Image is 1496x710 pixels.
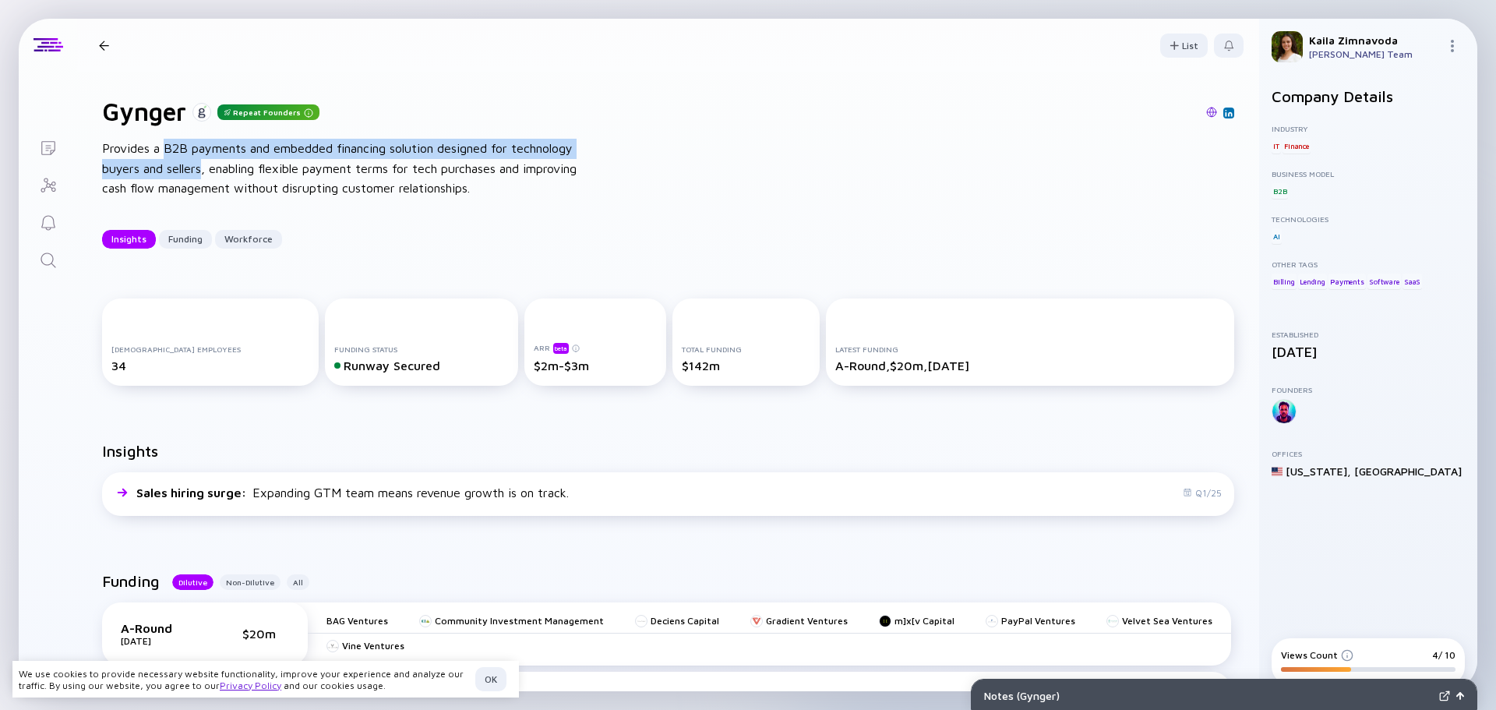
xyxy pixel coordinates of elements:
[19,668,469,691] div: We use cookies to provide necessary website functionality, improve your experience and analyze ou...
[1272,274,1297,289] div: Billing
[121,621,199,635] div: A-Round
[342,640,404,652] div: Vine Ventures
[835,359,1225,373] div: A-Round, $20m, [DATE]
[19,240,77,277] a: Search
[635,615,719,627] a: Deciens Capital
[102,572,160,590] h2: Funding
[1272,449,1465,458] div: Offices
[835,344,1225,354] div: Latest Funding
[102,442,158,460] h2: Insights
[159,230,212,249] button: Funding
[1402,274,1422,289] div: SaaS
[102,97,186,126] h1: Gynger
[1446,40,1459,52] img: Menu
[1456,692,1464,700] img: Open Notes
[217,104,319,120] div: Repeat Founders
[894,615,954,627] div: m]x[v Capital
[750,615,848,627] a: Gradient Ventures
[1272,466,1283,477] img: United States Flag
[1183,487,1222,499] div: Q1/25
[1272,169,1465,178] div: Business Model
[172,574,213,590] button: Dilutive
[159,227,212,251] div: Funding
[1281,649,1353,661] div: Views Count
[326,640,404,652] a: Vine Ventures
[121,635,199,647] div: [DATE]
[215,227,282,251] div: Workforce
[136,486,249,500] span: Sales hiring surge :
[326,615,388,627] a: BAG Ventures
[1272,344,1465,360] div: [DATE]
[102,139,601,199] div: Provides a B2B payments and embedded financing solution designed for technology buyers and seller...
[1272,385,1465,394] div: Founders
[136,486,569,500] div: Expanding GTM team means revenue growth is on track.
[1439,691,1450,701] img: Expand Notes
[1286,465,1351,478] div: [US_STATE] ,
[534,342,658,354] div: ARR
[1272,183,1288,199] div: B2B
[220,680,281,691] a: Privacy Policy
[1272,31,1303,62] img: Kaila Profile Picture
[1354,465,1462,478] div: [GEOGRAPHIC_DATA]
[682,344,810,354] div: Total Funding
[334,344,509,354] div: Funding Status
[19,203,77,240] a: Reminders
[1225,109,1233,117] img: Gynger Linkedin Page
[1001,615,1075,627] div: PayPal Ventures
[1122,615,1212,627] div: Velvet Sea Ventures
[682,359,810,373] div: $142m
[986,615,1075,627] a: PayPal Ventures
[215,230,282,249] button: Workforce
[766,615,848,627] div: Gradient Ventures
[984,689,1433,702] div: Notes ( Gynger )
[334,359,509,373] div: Runway Secured
[1432,649,1455,661] div: 4/ 10
[475,667,506,691] button: OK
[19,128,77,165] a: Lists
[1272,124,1465,133] div: Industry
[1272,330,1465,339] div: Established
[220,574,280,590] button: Non-Dilutive
[651,615,719,627] div: Deciens Capital
[1272,228,1282,244] div: AI
[19,165,77,203] a: Investor Map
[534,359,658,373] div: $2m-$3m
[1272,260,1465,269] div: Other Tags
[1206,107,1217,118] img: Gynger Website
[1106,615,1212,627] a: Velvet Sea Ventures
[287,574,309,590] button: All
[1298,274,1327,289] div: Lending
[242,627,289,641] div: $20m
[102,230,156,249] button: Insights
[111,344,309,354] div: [DEMOGRAPHIC_DATA] Employees
[111,359,309,373] div: 34
[1367,274,1400,289] div: Software
[435,615,604,627] div: Community Investment Management
[1309,34,1440,47] div: Kaila Zimnavoda
[1272,214,1465,224] div: Technologies
[1272,87,1465,105] h2: Company Details
[102,227,156,251] div: Insights
[419,615,604,627] a: Community Investment Management
[1272,138,1281,154] div: IT
[1283,138,1311,154] div: Finance
[1328,274,1365,289] div: Payments
[553,343,569,354] div: beta
[1160,34,1208,58] button: List
[1309,48,1440,60] div: [PERSON_NAME] Team
[879,615,954,627] a: m]x[v Capital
